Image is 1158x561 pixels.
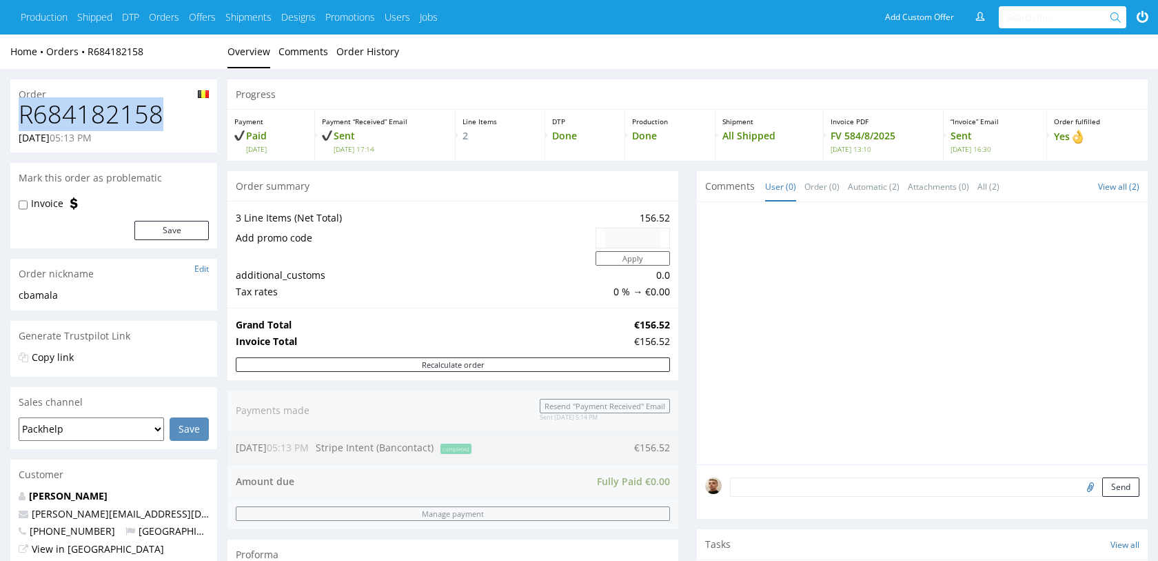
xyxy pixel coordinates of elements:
[705,179,755,193] span: Comments
[10,163,217,193] div: Mark this order as problematic
[592,284,670,300] td: 0 % → €0.00
[877,6,962,28] a: Add Custom Offer
[77,10,112,24] a: Shipped
[21,10,68,24] a: Production
[29,489,108,502] a: [PERSON_NAME]
[189,10,216,24] a: Offers
[122,10,139,24] a: DTP
[632,129,709,143] p: Done
[125,524,235,538] span: [GEOGRAPHIC_DATA]
[134,221,209,240] button: Save
[977,172,999,201] a: All (2)
[722,117,816,126] p: Shipment
[705,478,722,494] img: regular_mini_magick20240628-108-74q3je.jpg
[31,197,63,210] label: Invoice
[322,129,448,154] p: Sent
[46,45,88,58] a: Orders
[227,171,678,201] div: Order summary
[831,144,936,154] span: [DATE] 13:10
[19,131,92,145] p: [DATE]
[10,79,217,101] div: Order
[10,259,217,289] div: Order nickname
[552,117,618,126] p: DTP
[10,387,217,417] div: Sales channel
[32,507,270,520] a: [PERSON_NAME][EMAIL_ADDRESS][DOMAIN_NAME]
[596,251,670,266] button: Apply
[951,117,1039,126] p: “Invoice” Email
[1102,478,1139,497] button: Send
[236,284,592,300] td: Tax rates
[336,35,399,68] a: Order History
[281,10,316,24] a: Designs
[236,226,592,250] td: Add promo code
[170,417,209,441] input: Save
[322,117,448,126] p: Payment “Received” Email
[198,90,209,98] img: be-45f75a63fadde9018fa5698884c7fb0b2788e8f72ee1f405698b872d59674262.png
[10,460,217,490] div: Customer
[227,79,1148,110] div: Progress
[908,172,969,201] a: Attachments (0)
[765,172,796,201] a: User (0)
[32,351,74,364] a: Copy link
[246,144,307,154] span: [DATE]
[334,144,448,154] span: [DATE] 17:14
[67,197,81,210] img: icon-invoice-flag.svg
[385,10,410,24] a: Users
[236,210,592,226] td: 3 Line Items (Net Total)
[50,131,92,144] span: 05:13 PM
[463,117,538,126] p: Line Items
[236,267,592,284] td: additional_customs
[225,10,272,24] a: Shipments
[19,101,209,128] h1: R684182158
[19,524,115,538] span: [PHONE_NUMBER]
[32,542,164,555] a: View in [GEOGRAPHIC_DATA]
[10,45,46,58] a: Home
[951,129,1039,154] p: Sent
[951,144,1039,154] span: [DATE] 16:30
[149,10,179,24] a: Orders
[236,335,297,348] strong: Invoice Total
[10,321,217,351] div: Generate Trustpilot Link
[234,117,307,126] p: Payment
[325,10,375,24] a: Promotions
[592,210,670,226] td: 156.52
[236,357,670,372] button: Recalculate order
[420,10,438,24] a: Jobs
[236,318,292,331] strong: Grand Total
[1110,539,1139,551] a: View all
[831,117,936,126] p: Invoice PDF
[831,129,936,154] p: FV 584/8/2025
[19,288,209,302] div: cbamala
[1007,6,1113,28] input: Search for...
[634,318,670,331] strong: €156.52
[463,129,538,143] p: 2
[552,129,618,143] p: Done
[1054,117,1141,126] p: Order fulfilled
[234,129,307,154] p: Paid
[634,335,670,348] div: €156.52
[848,172,900,201] a: Automatic (2)
[592,267,670,284] td: 0.0
[1098,181,1139,193] a: View all (2)
[88,45,143,58] a: R684182158
[722,129,816,143] p: All Shipped
[804,172,840,201] a: Order (0)
[705,538,731,551] span: Tasks
[1054,129,1141,144] p: Yes
[632,117,709,126] p: Production
[194,263,209,275] a: Edit
[227,35,270,68] a: Overview
[278,35,328,68] a: Comments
